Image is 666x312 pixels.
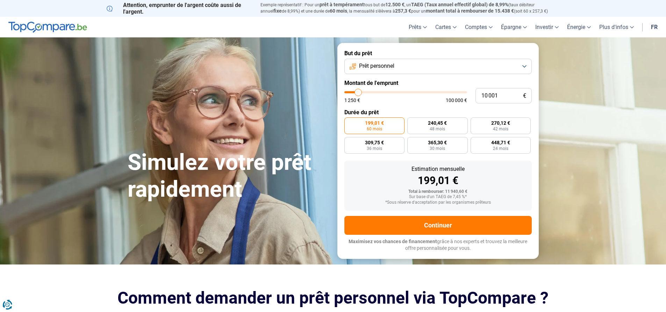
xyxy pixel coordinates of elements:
a: Investir [531,17,563,37]
span: 240,45 € [428,121,447,125]
span: 48 mois [430,127,445,131]
h1: Simulez votre prêt rapidement [128,149,329,203]
a: Prêts [404,17,431,37]
a: Plus d'infos [595,17,638,37]
span: prêt à tempérament [320,2,364,7]
a: Cartes [431,17,461,37]
span: 24 mois [493,146,508,151]
span: 60 mois [330,8,347,14]
span: fixe [273,8,282,14]
span: montant total à rembourser de 15.438 € [426,8,514,14]
span: 1 250 € [344,98,360,103]
p: grâce à nos experts et trouvez la meilleure offre personnalisée pour vous. [344,238,532,252]
span: Prêt personnel [359,62,394,70]
span: 30 mois [430,146,445,151]
span: 199,01 € [365,121,384,125]
span: 60 mois [367,127,382,131]
div: 199,01 € [350,175,526,186]
img: TopCompare [8,22,87,33]
div: Total à rembourser: 11 940,60 € [350,189,526,194]
div: Sur base d'un TAEG de 7,45 %* [350,195,526,199]
a: Comptes [461,17,497,37]
span: 365,30 € [428,140,447,145]
p: Exemple représentatif : Pour un tous but de , un (taux débiteur annuel de 8,99%) et une durée de ... [260,2,560,14]
p: Attention, emprunter de l'argent coûte aussi de l'argent. [107,2,252,15]
span: 270,12 € [491,121,510,125]
span: 100 000 € [446,98,467,103]
div: *Sous réserve d'acceptation par les organismes prêteurs [350,200,526,205]
span: 42 mois [493,127,508,131]
button: Prêt personnel [344,59,532,74]
span: 448,71 € [491,140,510,145]
div: Estimation mensuelle [350,166,526,172]
button: Continuer [344,216,532,235]
span: Maximisez vos chances de financement [349,239,437,244]
a: Épargne [497,17,531,37]
span: 36 mois [367,146,382,151]
a: fr [647,17,662,37]
a: Énergie [563,17,595,37]
h2: Comment demander un prêt personnel via TopCompare ? [107,288,560,307]
span: TAEG (Taux annuel effectif global) de 8,99% [411,2,508,7]
span: € [523,93,526,99]
span: 309,75 € [365,140,384,145]
label: Montant de l'emprunt [344,80,532,86]
label: Durée du prêt [344,109,532,116]
label: But du prêt [344,50,532,57]
span: 12.500 € [385,2,404,7]
span: 257,3 € [395,8,411,14]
